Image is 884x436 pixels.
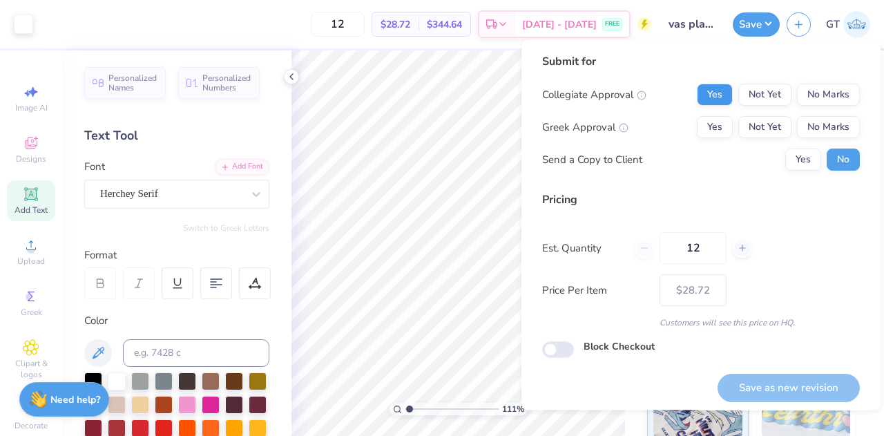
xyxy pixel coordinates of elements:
div: Color [84,313,269,329]
span: Personalized Numbers [202,73,251,93]
span: Add Text [15,205,48,216]
div: Greek Approval [542,120,628,135]
button: Switch to Greek Letters [183,222,269,234]
button: No Marks [797,116,860,138]
img: Gayathree Thangaraj [843,11,870,38]
span: $28.72 [381,17,410,32]
label: Price Per Item [542,283,649,298]
span: 111 % [502,403,524,415]
div: Add Font [215,159,269,175]
span: $344.64 [427,17,462,32]
div: Customers will see this price on HQ. [542,316,860,329]
span: Greek [21,307,42,318]
span: Designs [16,153,46,164]
span: [DATE] - [DATE] [522,17,597,32]
span: GT [826,17,840,32]
div: Pricing [542,191,860,208]
input: Untitled Design [658,10,726,38]
a: GT [826,11,870,38]
span: FREE [605,19,619,29]
div: Submit for [542,53,860,70]
input: – – [311,12,365,37]
button: Yes [785,149,821,171]
button: No [827,149,860,171]
button: Not Yet [738,116,791,138]
button: Not Yet [738,84,791,106]
input: e.g. 7428 c [123,339,269,367]
button: Yes [697,84,733,106]
span: Image AI [15,102,48,113]
strong: Need help? [50,393,100,406]
button: Yes [697,116,733,138]
button: Save [733,12,780,37]
span: Personalized Names [108,73,157,93]
span: Decorate [15,420,48,431]
label: Est. Quantity [542,240,624,256]
button: No Marks [797,84,860,106]
span: Clipart & logos [7,358,55,380]
div: Send a Copy to Client [542,152,642,168]
label: Font [84,159,105,175]
label: Block Checkout [584,339,655,354]
div: Format [84,247,271,263]
input: – – [660,232,727,264]
div: Collegiate Approval [542,87,646,103]
div: Text Tool [84,126,269,145]
span: Upload [17,256,45,267]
